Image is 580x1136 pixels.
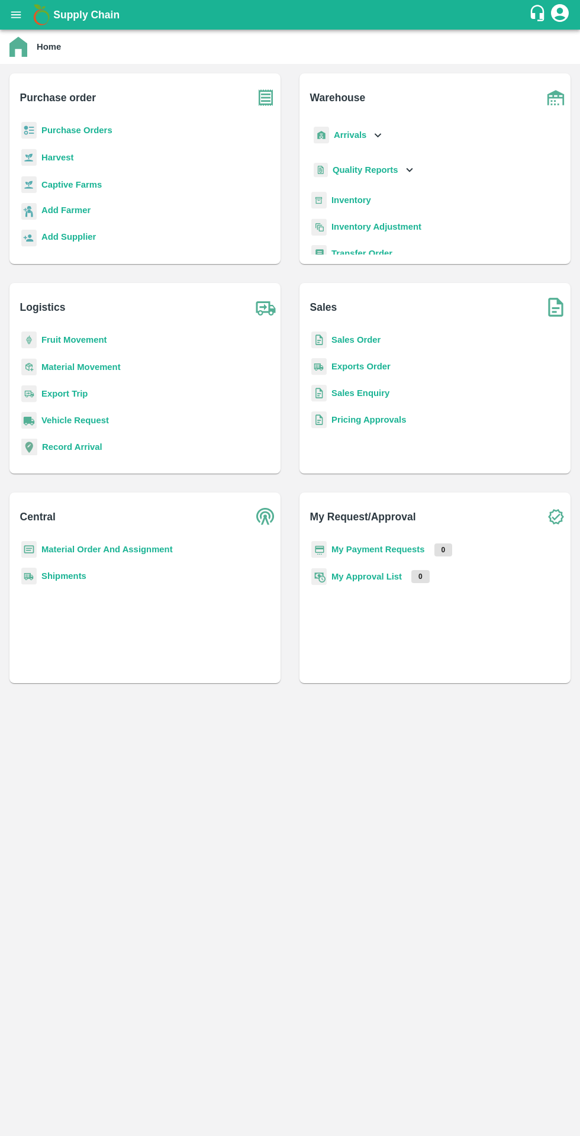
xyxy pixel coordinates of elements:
a: Add Supplier [41,230,96,246]
img: harvest [21,149,37,166]
img: supplier [21,230,37,247]
a: Sales Order [331,335,381,345]
img: inventory [311,218,327,236]
b: Home [37,42,61,52]
a: Inventory Adjustment [331,222,421,231]
b: Sales [310,299,337,316]
b: Logistics [20,299,66,316]
img: central [251,502,281,532]
img: qualityReport [314,163,328,178]
b: Arrivals [334,130,366,140]
div: Arrivals [311,122,385,149]
img: whTransfer [311,245,327,262]
img: truck [251,292,281,322]
img: fruit [21,332,37,349]
a: Record Arrival [42,442,102,452]
img: reciept [21,122,37,139]
img: home [9,37,27,57]
b: Purchase order [20,89,96,106]
img: harvest [21,176,37,194]
b: Quality Reports [333,165,398,175]
a: Exports Order [331,362,391,371]
div: Quality Reports [311,158,416,182]
img: payment [311,541,327,558]
img: soSales [541,292,571,322]
a: Purchase Orders [41,125,112,135]
img: whInventory [311,192,327,209]
a: Shipments [41,571,86,581]
a: Material Order And Assignment [41,545,173,554]
a: Pricing Approvals [331,415,406,424]
b: Supply Chain [53,9,120,21]
a: Captive Farms [41,180,102,189]
img: warehouse [541,83,571,112]
a: Add Farmer [41,204,91,220]
a: Vehicle Request [41,416,109,425]
button: open drawer [2,1,30,28]
a: My Approval List [331,572,402,581]
b: Central [20,509,56,525]
a: Transfer Order [331,249,392,258]
a: My Payment Requests [331,545,425,554]
div: customer-support [529,4,549,25]
a: Material Movement [41,362,121,372]
a: Inventory [331,195,371,205]
img: sales [311,411,327,429]
img: approval [311,568,327,585]
img: material [21,358,37,376]
a: Sales Enquiry [331,388,389,398]
a: Supply Chain [53,7,529,23]
p: 0 [411,570,430,583]
div: account of current user [549,2,571,27]
a: Harvest [41,153,73,162]
img: vehicle [21,412,37,429]
b: My Request/Approval [310,509,416,525]
img: shipments [311,358,327,375]
img: shipments [21,568,37,585]
img: logo [30,3,53,27]
img: centralMaterial [21,541,37,558]
a: Export Trip [41,389,88,398]
img: whArrival [314,127,329,144]
b: Warehouse [310,89,366,106]
img: sales [311,332,327,349]
img: purchase [251,83,281,112]
b: Add Farmer [41,205,91,215]
img: check [541,502,571,532]
img: sales [311,385,327,402]
b: Add Supplier [41,232,96,242]
img: farmer [21,203,37,220]
img: delivery [21,385,37,403]
p: 0 [434,543,453,556]
a: Fruit Movement [41,335,107,345]
img: recordArrival [21,439,37,455]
